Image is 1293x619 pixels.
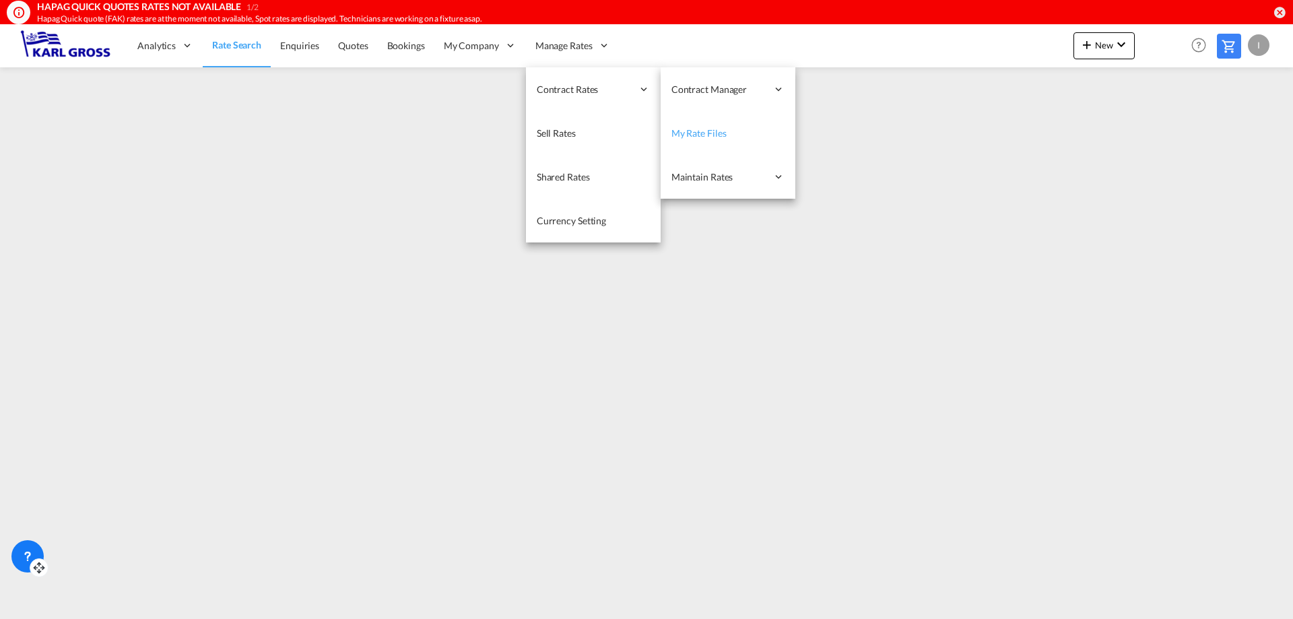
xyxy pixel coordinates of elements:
a: Bookings [378,24,434,67]
div: Help [1187,34,1217,58]
a: Enquiries [271,24,329,67]
div: Analytics [128,24,203,67]
div: I [1248,34,1269,56]
span: Sell Rates [537,127,576,139]
img: 3269c73066d711f095e541db4db89301.png [20,30,111,61]
a: Currency Setting [526,199,661,242]
div: Manage Rates [526,24,620,67]
div: 1/2 [246,2,259,13]
md-icon: icon-chevron-down [1113,36,1129,53]
span: Analytics [137,39,176,53]
span: Contract Rates [537,83,632,96]
span: Maintain Rates [671,170,767,184]
span: Enquiries [280,40,319,51]
span: Shared Rates [537,171,590,183]
div: Hapag Quick quote (FAK) rates are at the moment not available, Spot rates are displayed. Technici... [37,13,1094,25]
div: Maintain Rates [661,155,795,199]
div: Contract Rates [526,67,661,111]
button: icon-close-circle [1273,5,1286,19]
span: Currency Setting [537,215,606,226]
span: Manage Rates [535,39,593,53]
a: My Rate Files [661,111,795,155]
md-icon: icon-plus 400-fg [1079,36,1095,53]
span: Quotes [338,40,368,51]
span: Bookings [387,40,425,51]
span: My Rate Files [671,127,727,139]
span: Contract Manager [671,83,767,96]
a: Quotes [329,24,377,67]
span: My Company [444,39,499,53]
span: Help [1187,34,1210,57]
div: Contract Manager [661,67,795,111]
div: My Company [434,24,526,67]
a: Sell Rates [526,111,661,155]
button: icon-plus 400-fgNewicon-chevron-down [1073,32,1135,59]
span: Rate Search [212,39,261,51]
md-icon: icon-information-outline [12,5,26,19]
a: Rate Search [203,24,271,67]
span: New [1079,40,1129,51]
a: Shared Rates [526,155,661,199]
